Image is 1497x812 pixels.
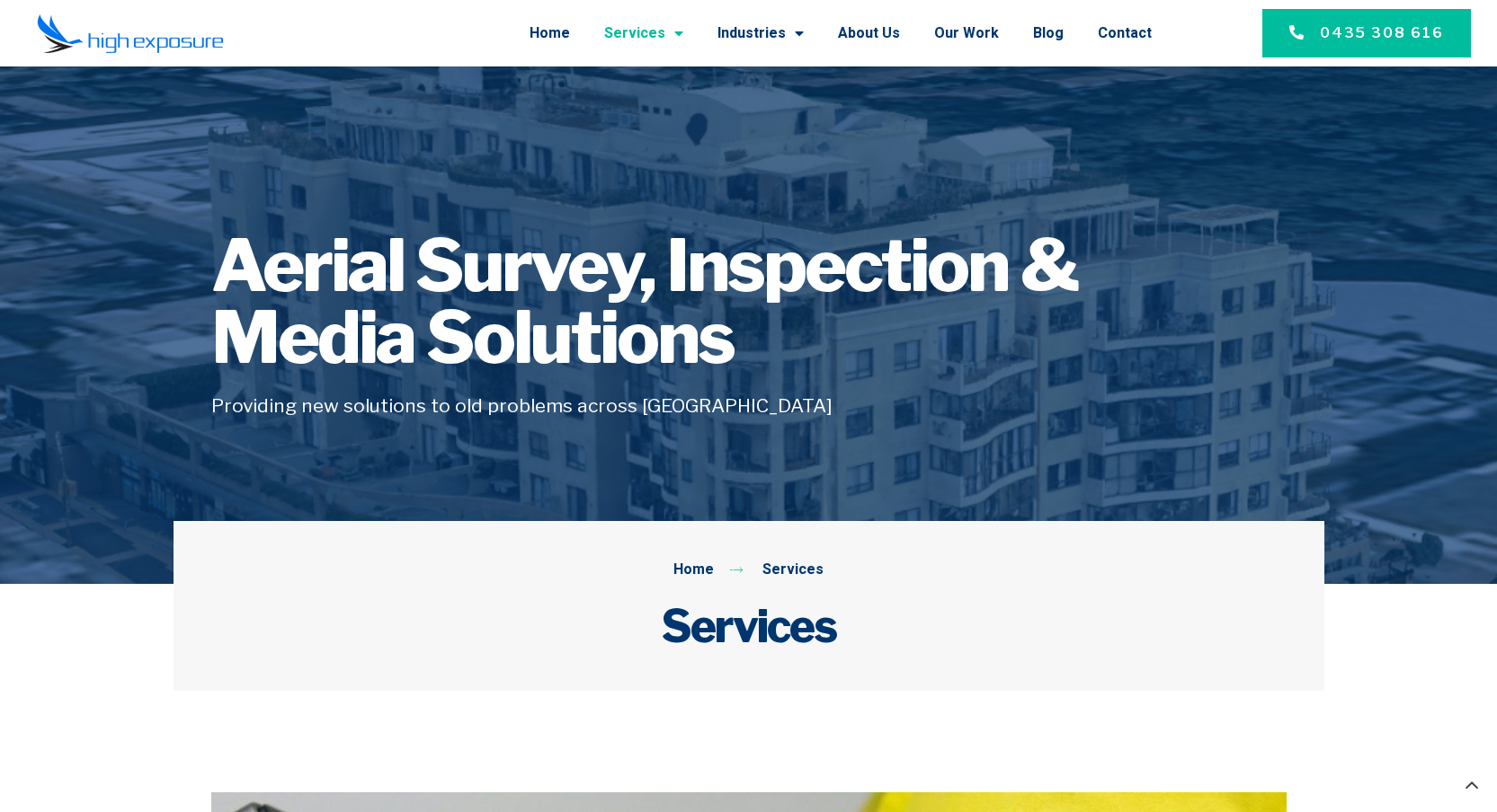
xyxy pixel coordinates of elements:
a: 0435 308 616 [1262,9,1471,57]
h5: Providing new solutions to old problems across [GEOGRAPHIC_DATA] [211,392,1287,420]
span: Services [758,559,824,582]
a: Services [604,10,683,57]
a: Blog [1033,10,1064,57]
a: About Us [838,10,900,57]
nav: Menu [257,10,1152,57]
span: Home [673,559,714,582]
a: Our Work [934,10,999,57]
img: Final-Logo copy [37,13,224,54]
h1: Aerial Survey, Inspection & Media Solutions [211,230,1287,374]
h2: Services [211,599,1287,653]
span: 0435 308 616 [1320,22,1444,44]
a: Contact [1098,10,1152,57]
a: Home [530,10,570,57]
a: Industries [717,10,804,57]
